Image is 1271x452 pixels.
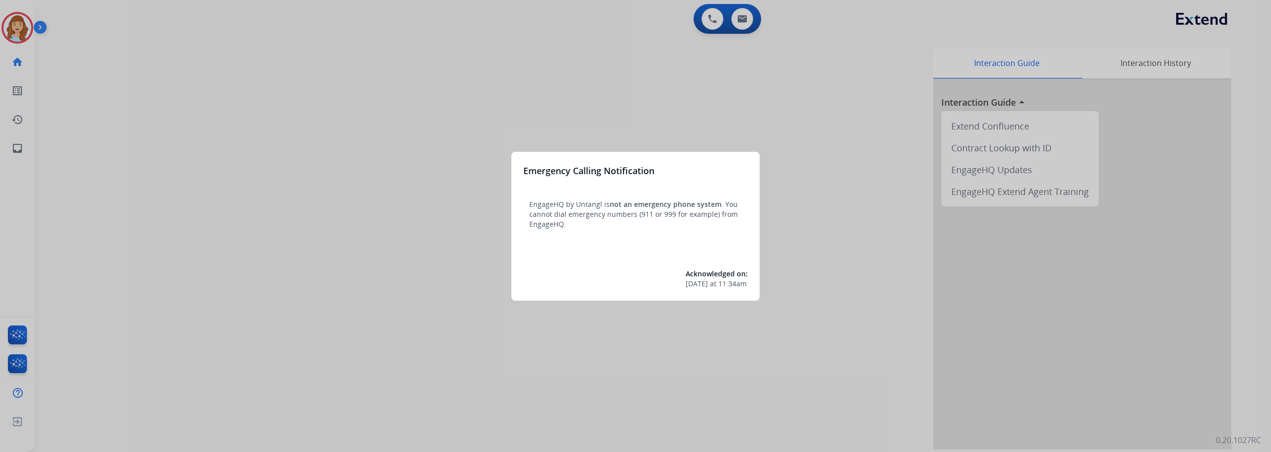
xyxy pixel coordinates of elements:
h3: Emergency Calling Notification [523,164,654,178]
div: at [686,279,748,289]
p: 0.20.1027RC [1216,434,1261,446]
span: [DATE] [686,279,708,289]
p: EngageHQ by Untangl is . You cannot dial emergency numbers (911 or 999 for example) from EngageHQ. [529,199,742,229]
span: not an emergency phone system [610,199,721,209]
span: Acknowledged on: [686,269,748,278]
span: 11:34am [718,279,747,289]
